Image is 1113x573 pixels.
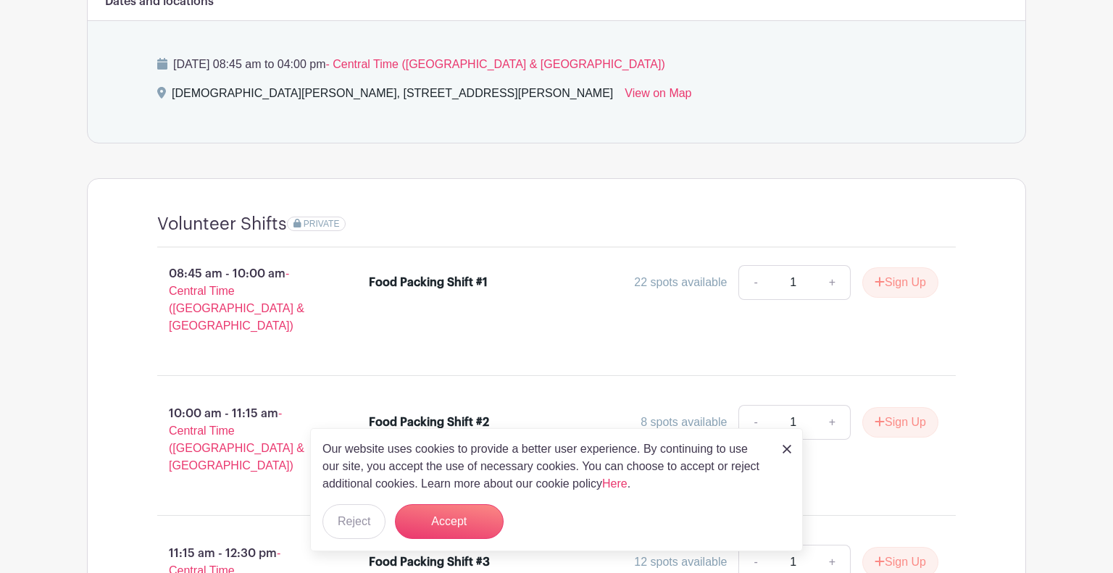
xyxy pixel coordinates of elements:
span: - Central Time ([GEOGRAPHIC_DATA] & [GEOGRAPHIC_DATA]) [325,58,664,70]
p: 08:45 am - 10:00 am [134,259,346,340]
p: Our website uses cookies to provide a better user experience. By continuing to use our site, you ... [322,440,767,493]
div: Food Packing Shift #2 [369,414,489,431]
h4: Volunteer Shifts [157,214,287,235]
a: + [814,265,851,300]
button: Accept [395,504,504,539]
span: - Central Time ([GEOGRAPHIC_DATA] & [GEOGRAPHIC_DATA]) [169,267,304,332]
a: Here [602,477,628,490]
a: - [738,265,772,300]
div: 8 spots available [641,414,727,431]
button: Sign Up [862,407,938,438]
div: Food Packing Shift #3 [369,553,490,571]
p: 10:00 am - 11:15 am [134,399,346,480]
button: Reject [322,504,385,539]
div: 22 spots available [634,274,727,291]
p: [DATE] 08:45 am to 04:00 pm [157,56,956,73]
img: close_button-5f87c8562297e5c2d7936805f587ecaba9071eb48480494691a3f1689db116b3.svg [783,445,791,453]
div: Food Packing Shift #1 [369,274,488,291]
a: - [738,405,772,440]
span: PRIVATE [304,219,340,229]
button: Sign Up [862,267,938,298]
a: View on Map [625,85,691,108]
a: + [814,405,851,440]
div: 12 spots available [634,553,727,571]
div: [DEMOGRAPHIC_DATA][PERSON_NAME], [STREET_ADDRESS][PERSON_NAME] [172,85,613,108]
span: - Central Time ([GEOGRAPHIC_DATA] & [GEOGRAPHIC_DATA]) [169,407,304,472]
